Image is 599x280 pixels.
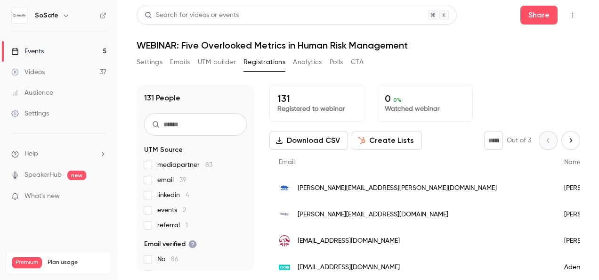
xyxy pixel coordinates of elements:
div: Events [11,47,44,56]
span: 0 % [393,97,402,103]
span: Email [279,159,295,165]
img: aia.com.au [279,235,290,247]
h6: SoSafe [35,11,58,20]
span: [EMAIL_ADDRESS][DOMAIN_NAME] [298,236,400,246]
button: Share [520,6,558,25]
h1: 131 People [144,92,180,104]
span: Name [564,159,582,165]
img: SoSafe [12,8,27,23]
span: 39 [179,177,186,183]
button: Download CSV [269,131,348,150]
button: Create Lists [352,131,422,150]
span: email [157,175,186,185]
button: Analytics [293,55,322,70]
span: No [157,255,178,264]
span: mediapartner [157,160,212,170]
span: UTM Source [144,145,183,155]
button: Polls [330,55,343,70]
div: Videos [11,67,45,77]
p: Watched webinar [385,104,465,114]
div: Search for videos or events [145,10,239,20]
p: Out of 3 [507,136,531,145]
span: referral [157,221,188,230]
span: 4 [186,192,189,198]
img: ixom.com [279,262,290,273]
button: Settings [137,55,162,70]
span: Email verified [144,239,197,249]
p: Registered to webinar [277,104,357,114]
a: SpeakerHub [24,170,62,180]
span: 83 [205,162,212,168]
button: Registrations [243,55,285,70]
h1: WEBINAR: Five Overlooked Metrics in Human Risk Management [137,40,580,51]
button: UTM builder [198,55,236,70]
button: Emails [170,55,190,70]
span: 86 [171,256,178,263]
li: help-dropdown-opener [11,149,106,159]
button: CTA [351,55,364,70]
span: What's new [24,191,60,201]
span: events [157,206,186,215]
span: linkedin [157,190,189,200]
img: teladochealth.com [279,209,290,220]
span: new [67,171,86,180]
p: 0 [385,93,465,104]
img: bluescope.com [279,182,290,194]
span: Help [24,149,38,159]
span: 2 [183,207,186,214]
span: Plan usage [48,259,106,266]
div: Settings [11,109,49,118]
span: [PERSON_NAME][EMAIL_ADDRESS][DOMAIN_NAME] [298,210,448,220]
p: 131 [277,93,357,104]
span: 1 [186,222,188,229]
span: Yes [157,270,180,279]
iframe: Noticeable Trigger [95,192,106,201]
span: Premium [12,257,42,268]
div: Audience [11,88,53,98]
button: Next page [561,131,580,150]
span: [EMAIL_ADDRESS][DOMAIN_NAME] [298,263,400,272]
span: [PERSON_NAME][EMAIL_ADDRESS][PERSON_NAME][DOMAIN_NAME] [298,183,497,193]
